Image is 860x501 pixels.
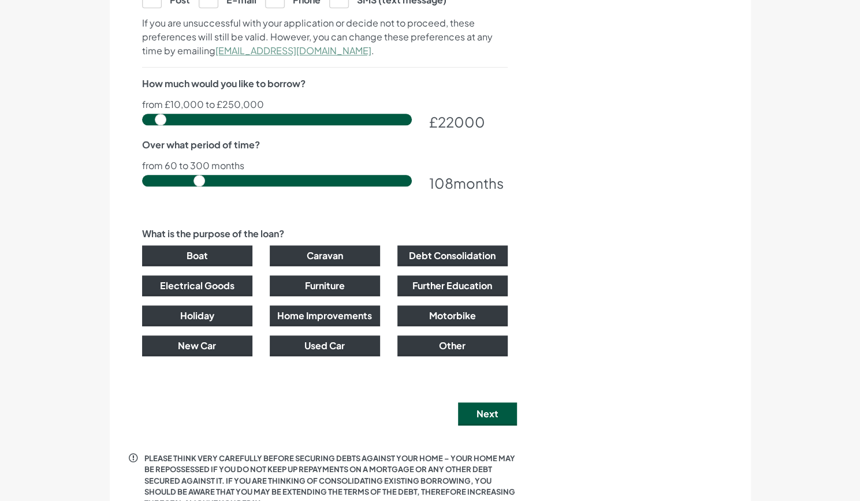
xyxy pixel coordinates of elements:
[397,245,508,266] button: Debt Consolidation
[142,275,252,296] button: Electrical Goods
[142,77,306,91] label: How much would you like to borrow?
[142,161,508,170] p: from 60 to 300 months
[142,100,508,109] p: from £10,000 to £250,000
[142,335,252,356] button: New Car
[429,174,453,192] span: 108
[438,113,485,130] span: 22000
[142,305,252,326] button: Holiday
[397,335,508,356] button: Other
[429,173,508,193] div: months
[142,227,284,241] label: What is the purpose of the loan?
[397,305,508,326] button: Motorbike
[270,275,380,296] button: Furniture
[429,111,508,132] div: £
[397,275,508,296] button: Further Education
[270,245,380,266] button: Caravan
[142,16,508,58] p: If you are unsuccessful with your application or decide not to proceed, these preferences will st...
[270,335,380,356] button: Used Car
[458,402,517,425] button: Next
[215,44,371,57] a: [EMAIL_ADDRESS][DOMAIN_NAME]
[270,305,380,326] button: Home Improvements
[142,245,252,266] button: Boat
[142,138,260,152] label: Over what period of time?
